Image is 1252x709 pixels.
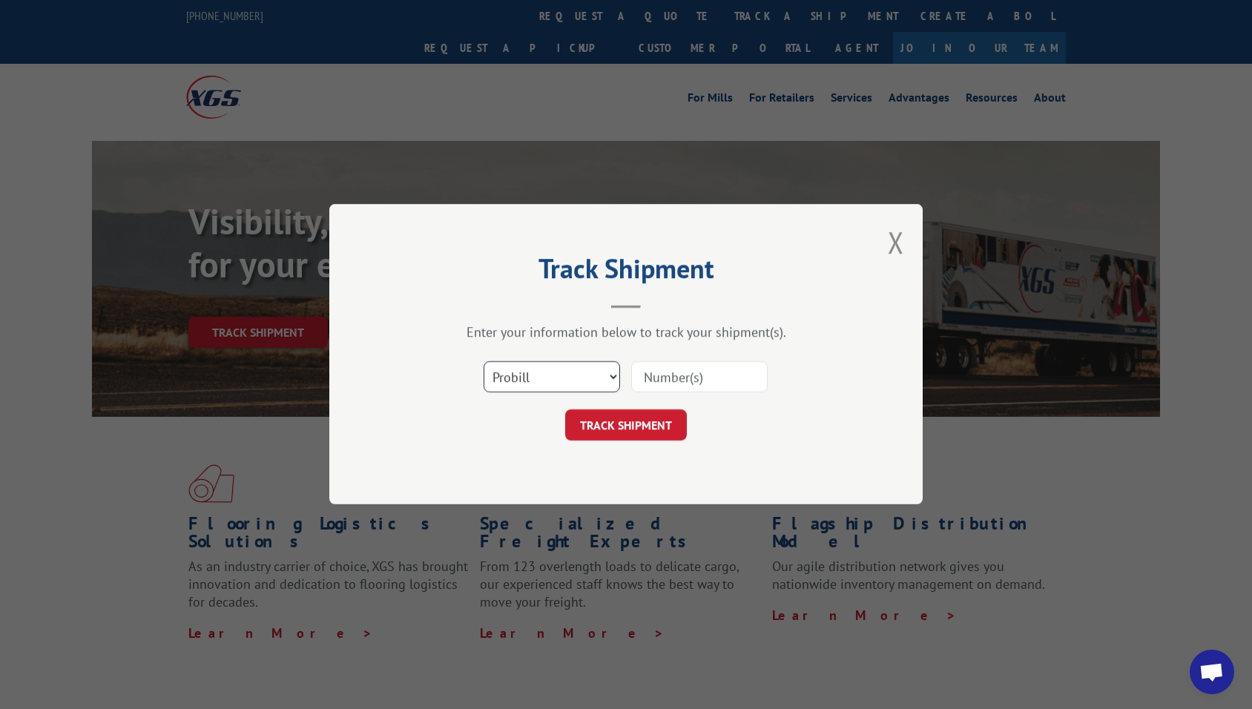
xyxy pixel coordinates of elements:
button: TRACK SHIPMENT [565,410,687,441]
div: Open chat [1190,650,1234,694]
h2: Track Shipment [403,258,849,286]
div: Enter your information below to track your shipment(s). [403,324,849,341]
input: Number(s) [631,362,768,393]
button: Close modal [888,222,904,262]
